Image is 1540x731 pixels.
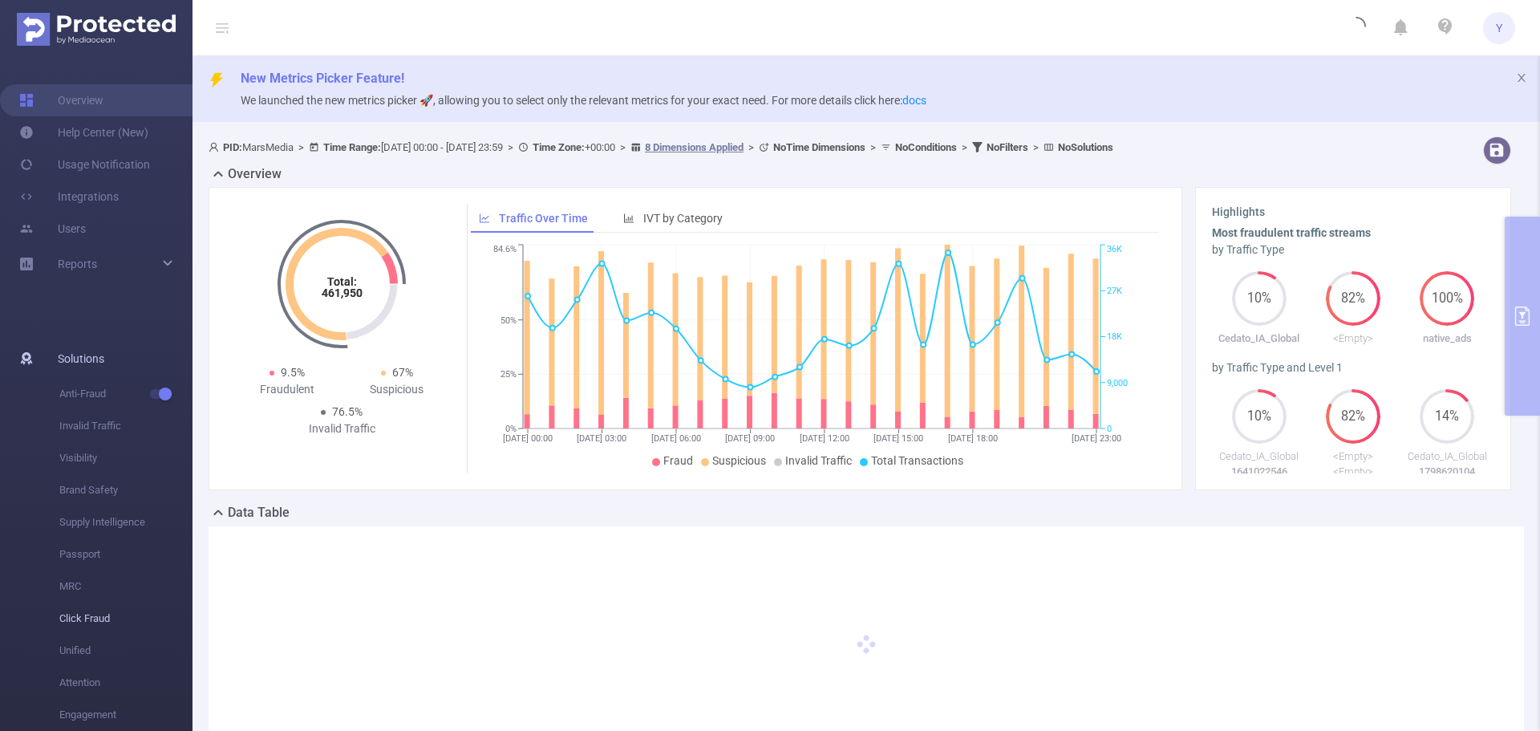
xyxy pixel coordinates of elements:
b: Time Range: [323,141,381,153]
tspan: [DATE] 09:00 [725,433,775,444]
i: icon: bar-chart [623,213,634,224]
span: 100% [1420,292,1474,305]
span: Anti-Fraud [59,378,192,410]
i: icon: loading [1347,17,1366,39]
b: No Time Dimensions [773,141,865,153]
a: Reports [58,248,97,280]
span: <Empty> [1333,450,1373,462]
span: 76.5% [332,405,363,418]
span: Attention [59,667,192,699]
div: Suspicious [342,381,452,398]
tspan: 36K [1107,245,1122,255]
b: Most fraudulent traffic streams [1212,226,1371,239]
tspan: 0 [1107,424,1112,434]
span: 82% [1326,410,1380,423]
tspan: [DATE] 00:00 [503,433,553,444]
span: Click Fraud [59,603,192,635]
span: Traffic Over Time [499,212,588,225]
tspan: [DATE] 06:00 [651,433,701,444]
b: No Filters [987,141,1028,153]
b: Time Zone: [533,141,585,153]
b: No Conditions [895,141,957,153]
tspan: 25% [500,369,517,380]
span: > [744,141,759,153]
span: > [294,141,309,153]
button: icon: close [1516,69,1527,87]
span: 14% [1420,410,1474,423]
p: Cedato_IA_Global [1212,331,1306,347]
span: <Empty> [1333,332,1373,344]
span: 10% [1232,410,1287,423]
span: Visibility [59,442,192,474]
i: icon: line-chart [479,213,490,224]
span: 82% [1326,292,1380,305]
u: 8 Dimensions Applied [645,141,744,153]
div: by Traffic Type and Level 1 [1212,359,1494,376]
span: New Metrics Picker Feature! [241,71,404,86]
p: Cedato_IA_Global [1400,449,1494,465]
span: > [957,141,972,153]
span: Unified [59,635,192,667]
span: > [615,141,630,153]
h3: Highlights [1212,204,1494,221]
tspan: Total: [327,275,357,288]
span: Reports [58,258,97,270]
span: Engagement [59,699,192,731]
tspan: 0% [505,424,517,434]
tspan: [DATE] 12:00 [800,433,849,444]
span: > [865,141,881,153]
a: Usage Notification [19,148,150,181]
span: We launched the new metrics picker 🚀, allowing you to select only the relevant metrics for your e... [241,94,926,107]
a: docs [902,94,926,107]
span: Total Transactions [871,454,963,467]
p: 1641022546 [1212,464,1306,480]
span: Supply Intelligence [59,506,192,538]
b: PID: [223,141,242,153]
tspan: [DATE] 03:00 [577,433,626,444]
span: <Empty> [1333,465,1373,477]
img: Protected Media [17,13,176,46]
span: Suspicious [712,454,766,467]
a: Overview [19,84,103,116]
div: Invalid Traffic [287,420,397,437]
b: No Solutions [1058,141,1113,153]
p: Cedato_IA_Global [1212,449,1306,465]
tspan: [DATE] 23:00 [1072,433,1121,444]
span: Passport [59,538,192,571]
tspan: [DATE] 15:00 [873,433,923,444]
i: icon: close [1516,72,1527,83]
span: Y [1496,12,1502,44]
a: Integrations [19,181,119,213]
a: Users [19,213,86,245]
span: MarsMedia [DATE] 00:00 - [DATE] 23:59 +00:00 [209,141,1113,153]
tspan: 18K [1107,332,1122,343]
i: icon: user [209,142,223,152]
span: Invalid Traffic [785,454,852,467]
span: 10% [1232,292,1287,305]
span: MRC [59,571,192,603]
tspan: 50% [500,315,517,326]
h2: Overview [228,164,282,184]
h2: Data Table [228,503,290,522]
span: IVT by Category [643,212,723,225]
span: > [503,141,518,153]
span: > [1028,141,1044,153]
i: icon: thunderbolt [209,72,225,88]
tspan: 84.6% [493,245,517,255]
span: Invalid Traffic [59,410,192,442]
div: by Traffic Type [1212,242,1494,258]
span: 67% [392,366,413,379]
span: 9.5% [281,366,305,379]
tspan: [DATE] 18:00 [948,433,998,444]
span: Fraud [663,454,693,467]
span: Solutions [58,343,104,375]
tspan: 27K [1107,286,1122,296]
p: 1798620104 [1400,464,1494,480]
div: Fraudulent [232,381,342,398]
p: native_ads [1400,331,1494,347]
span: Brand Safety [59,474,192,506]
a: Help Center (New) [19,116,148,148]
tspan: 461,950 [322,286,363,299]
tspan: 9,000 [1107,378,1128,388]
